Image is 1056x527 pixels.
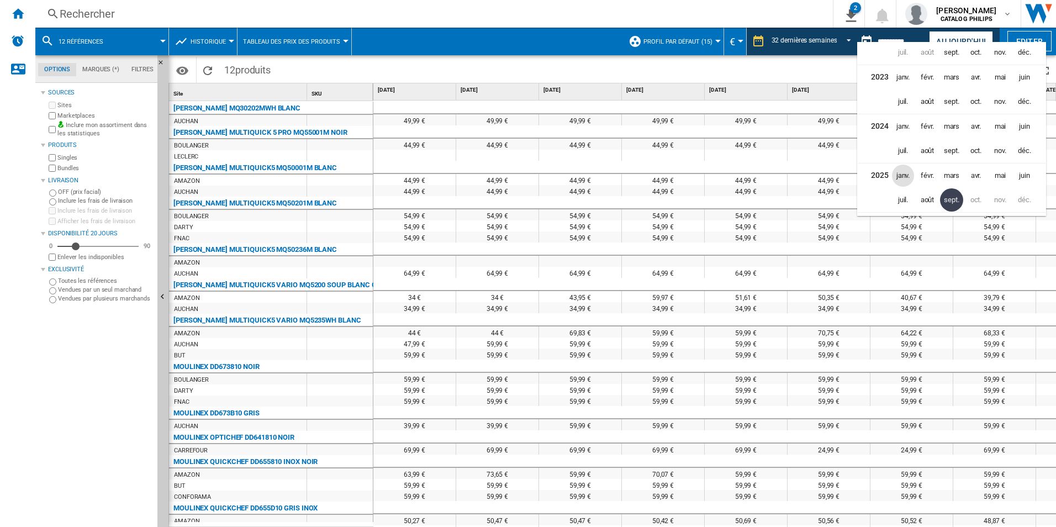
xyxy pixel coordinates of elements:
[965,41,987,64] span: oct.
[964,89,988,114] td: October 2023
[965,140,987,162] span: oct.
[964,65,988,89] td: April 2023
[915,65,939,89] td: February 2023
[892,140,914,162] span: juil.
[964,163,988,188] td: April 2025
[915,139,939,164] td: August 2024
[916,189,938,211] span: août
[1012,139,1046,164] td: December 2024
[988,40,1012,65] td: November 2022
[1013,91,1036,113] span: déc.
[988,114,1012,139] td: May 2024
[915,40,939,65] td: August 2022
[939,188,964,213] td: September 2025
[941,140,963,162] span: sept.
[858,43,1046,215] md-calendar: Calendar
[989,140,1011,162] span: nov.
[915,188,939,213] td: August 2025
[1013,140,1036,162] span: déc.
[891,163,915,188] td: January 2025
[965,115,987,138] span: avr.
[892,189,914,211] span: juil.
[989,41,1011,64] span: nov.
[892,115,914,138] span: janv.
[939,139,964,164] td: September 2024
[892,165,914,187] span: janv.
[965,66,987,88] span: avr.
[891,89,915,114] td: July 2023
[988,163,1012,188] td: May 2025
[964,188,988,213] td: October 2025
[989,165,1011,187] span: mai
[1013,66,1036,88] span: juin
[941,66,963,88] span: mars
[941,115,963,138] span: mars
[988,188,1012,213] td: November 2025
[940,188,963,212] span: sept.
[891,114,915,139] td: January 2024
[892,66,914,88] span: janv.
[989,91,1011,113] span: nov.
[941,41,963,64] span: sept.
[916,165,938,187] span: févr.
[988,89,1012,114] td: November 2023
[1013,165,1036,187] span: juin
[941,91,963,113] span: sept.
[858,65,891,89] td: 2023
[915,89,939,114] td: August 2023
[915,163,939,188] td: February 2025
[892,91,914,113] span: juil.
[965,91,987,113] span: oct.
[1012,188,1046,213] td: December 2025
[891,40,915,65] td: July 2022
[916,140,938,162] span: août
[989,66,1011,88] span: mai
[1012,65,1046,89] td: June 2023
[891,139,915,164] td: July 2024
[965,165,987,187] span: avr.
[964,114,988,139] td: April 2024
[989,115,1011,138] span: mai
[1012,163,1046,188] td: June 2025
[941,165,963,187] span: mars
[988,65,1012,89] td: May 2023
[858,163,891,188] td: 2025
[858,114,891,139] td: 2024
[916,115,938,138] span: févr.
[964,139,988,164] td: October 2024
[939,89,964,114] td: September 2023
[939,65,964,89] td: March 2023
[915,114,939,139] td: February 2024
[939,114,964,139] td: March 2024
[1012,40,1046,65] td: December 2022
[964,40,988,65] td: October 2022
[939,163,964,188] td: March 2025
[1012,89,1046,114] td: December 2023
[1013,41,1036,64] span: déc.
[891,65,915,89] td: January 2023
[916,91,938,113] span: août
[939,40,964,65] td: September 2022
[1012,114,1046,139] td: June 2024
[1013,115,1036,138] span: juin
[916,66,938,88] span: févr.
[891,188,915,213] td: July 2025
[988,139,1012,164] td: November 2024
